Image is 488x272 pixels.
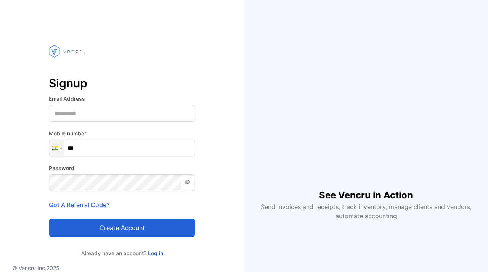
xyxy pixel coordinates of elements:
[49,219,195,237] button: Create account
[49,129,195,137] label: Mobile number
[49,31,87,72] img: vencru logo
[49,249,195,257] p: Already have an account?
[49,200,195,209] p: Got A Referral Code?
[256,202,476,220] p: Send invoices and receipts, track inventory, manage clients and vendors, automate accounting
[268,52,464,176] iframe: YouTube video player
[49,95,195,103] label: Email Address
[49,164,195,172] label: Password
[146,250,163,256] a: Log in
[49,140,64,156] div: India: + 91
[49,74,195,92] p: Signup
[319,176,413,202] h1: See Vencru in Action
